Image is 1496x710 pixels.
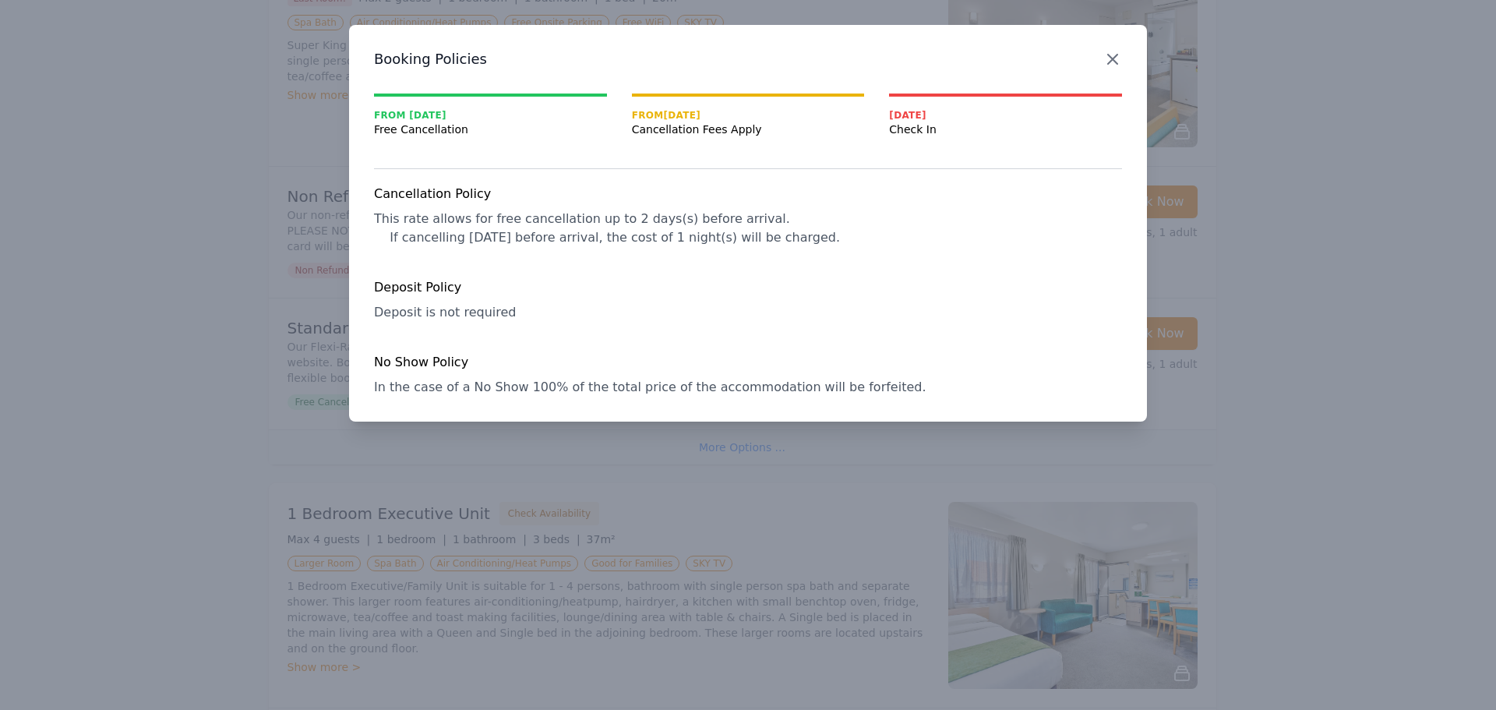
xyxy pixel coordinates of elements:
[374,353,1122,372] h4: No Show Policy
[374,211,840,245] span: This rate allows for free cancellation up to 2 days(s) before arrival. If cancelling [DATE] befor...
[374,278,1122,297] h4: Deposit Policy
[374,305,516,320] span: Deposit is not required
[632,122,865,137] span: Cancellation Fees Apply
[374,94,1122,137] nav: Progress mt-20
[632,109,865,122] span: From [DATE]
[374,380,926,394] span: In the case of a No Show 100% of the total price of the accommodation will be forfeited.
[889,109,1122,122] span: [DATE]
[374,122,607,137] span: Free Cancellation
[374,185,1122,203] h4: Cancellation Policy
[374,50,1122,69] h3: Booking Policies
[889,122,1122,137] span: Check In
[374,109,607,122] span: From [DATE]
